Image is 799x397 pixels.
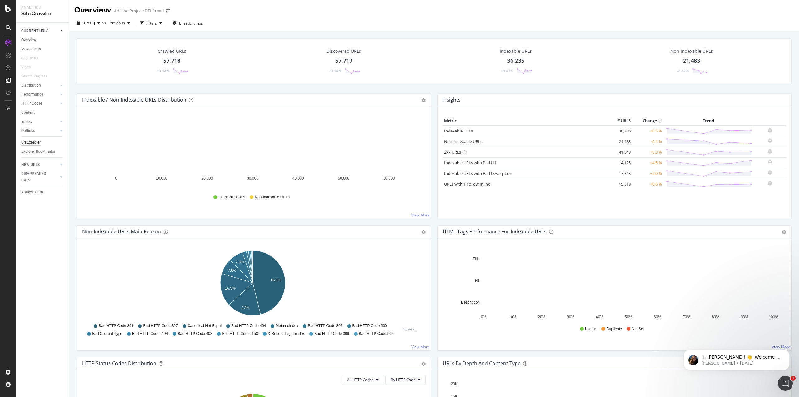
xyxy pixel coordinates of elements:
[179,21,203,26] span: Breadcrumbs
[247,176,258,181] text: 30,000
[607,126,632,136] td: 36,235
[292,176,304,181] text: 40,000
[359,331,394,336] span: Bad HTTP Code 502
[21,64,37,71] a: Visits
[102,20,107,26] span: vs
[443,360,521,366] div: URLs by Depth and Content Type
[385,375,426,385] button: By HTTP Code
[768,149,772,154] div: bell-plus
[712,315,719,319] text: 80%
[421,362,426,366] div: gear
[21,109,65,116] a: Content
[338,176,349,181] text: 50,000
[21,91,43,98] div: Performance
[222,331,258,336] span: Bad HTTP Code -153
[585,326,597,332] span: Unique
[677,68,689,74] div: -0.42%
[421,230,426,234] div: gear
[607,179,632,189] td: 15,518
[21,55,44,62] a: Segments
[188,323,222,329] span: Canonical Not Equal
[411,212,430,218] a: View More
[21,139,41,146] div: Url Explorer
[21,100,58,107] a: HTTP Codes
[768,181,772,186] div: bell-plus
[383,176,395,181] text: 60,000
[268,331,305,336] span: X-Robots-Tag noindex
[107,20,125,26] span: Previous
[632,136,664,147] td: -0.4 %
[21,161,58,168] a: NEW URLS
[625,315,632,319] text: 50%
[632,157,664,168] td: +4.5 %
[138,18,164,28] button: Filters
[342,375,384,385] button: All HTTP Codes
[242,305,249,310] text: 17%
[74,5,111,16] div: Overview
[21,46,65,52] a: Movements
[21,109,35,116] div: Content
[21,10,64,17] div: SiteCrawler
[352,323,387,329] span: Bad HTTP Code 500
[21,139,65,146] a: Url Explorer
[314,331,349,336] span: Bad HTTP Code 309
[769,315,778,319] text: 100%
[21,73,53,80] a: Search Engines
[21,171,53,184] div: DISAPPEARED URLS
[21,148,65,155] a: Explorer Bookmarks
[115,176,117,181] text: 0
[146,21,157,26] div: Filters
[778,376,793,391] iframe: Intercom live chat
[607,157,632,168] td: 14,125
[231,323,266,329] span: Bad HTTP Code 404
[170,18,205,28] button: Breadcrumbs
[74,18,102,28] button: [DATE]
[538,315,545,319] text: 20%
[632,326,644,332] span: Not Set
[82,116,424,189] div: A chart.
[670,48,713,54] div: Non-Indexable URLs
[607,168,632,179] td: 17,743
[178,331,212,336] span: Bad HTTP Code 403
[83,20,95,26] span: 2025 Sep. 9th
[501,68,513,74] div: +0.47%
[443,116,607,126] th: Metric
[308,323,342,329] span: Bad HTTP Code 302
[158,48,186,54] div: Crawled URLs
[143,323,178,329] span: Bad HTTP Code 307
[632,126,664,136] td: +0.5 %
[335,57,352,65] div: 57,719
[451,382,458,386] text: 20K
[163,57,180,65] div: 57,718
[157,68,169,74] div: +0.14%
[21,118,58,125] a: Inlinks
[107,18,132,28] button: Previous
[21,171,58,184] a: DISAPPEARED URLS
[768,138,772,143] div: bell-plus
[475,279,480,283] text: H1
[768,170,772,175] div: bell-plus
[228,268,237,273] text: 7.8%
[391,377,415,382] span: By HTTP Code
[632,147,664,157] td: +0.3 %
[21,118,32,125] div: Inlinks
[132,331,168,336] span: Bad HTTP Code -104
[596,315,603,319] text: 40%
[606,326,622,332] span: Duplicate
[654,315,661,319] text: 60%
[444,128,473,134] a: Indexable URLs
[21,100,42,107] div: HTTP Codes
[444,181,490,187] a: URLs with 1 Follow Inlink
[21,73,47,80] div: Search Engines
[21,91,58,98] a: Performance
[443,228,547,235] div: HTML Tags Performance for Indexable URLs
[156,176,168,181] text: 10,000
[782,230,786,234] div: gear
[509,315,516,319] text: 10%
[21,127,35,134] div: Outlinks
[82,248,424,320] svg: A chart.
[99,323,133,329] span: Bad HTTP Code 301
